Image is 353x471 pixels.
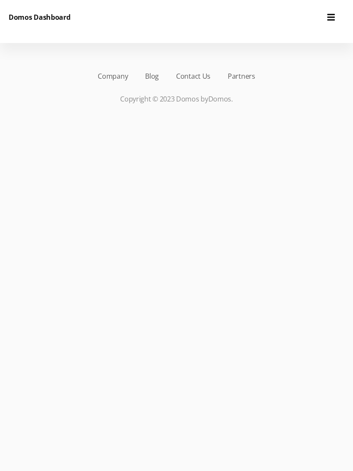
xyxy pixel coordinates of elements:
[145,71,159,81] a: Blog
[9,12,71,22] h6: Domos Dashboard
[228,71,255,81] a: Partners
[176,71,211,81] a: Contact Us
[98,71,128,81] a: Company
[208,94,232,104] a: Domos
[22,94,331,104] p: Copyright © 2023 Domos by .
